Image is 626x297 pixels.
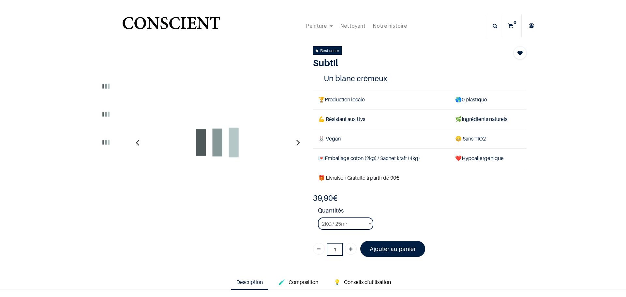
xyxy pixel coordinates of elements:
[450,129,527,149] td: ans TiO2
[313,149,450,168] td: Emballage coton (2kg) / Sachet kraft (4kg)
[121,13,222,39] a: Logo of Conscient
[236,279,263,285] span: Description
[455,135,466,142] span: 😄 S
[340,22,365,29] span: Nettoyant
[313,90,450,109] td: Production locale
[94,74,118,98] img: Product image
[318,155,325,161] span: 💌
[94,130,118,154] img: Product image
[450,149,527,168] td: ❤️Hypoallergénique
[121,13,222,39] img: Conscient
[517,49,523,57] span: Add to wishlist
[313,243,325,255] a: Supprimer
[318,174,399,181] font: 🎁 Livraison Gratuite à partir de 90€
[302,14,336,37] a: Peinture
[306,22,327,29] span: Peinture
[345,243,357,255] a: Ajouter
[318,206,527,217] strong: Quantités
[455,96,462,103] span: 🌎
[289,279,318,285] span: Composition
[450,90,527,109] td: 0 plastique
[146,71,289,214] img: Product image
[344,279,391,285] span: Conseils d'utilisation
[360,241,425,257] a: Ajouter au panier
[313,193,333,203] span: 39,90
[503,14,521,37] a: 0
[94,102,118,126] img: Product image
[316,47,339,54] div: Best seller
[373,22,407,29] span: Notre histoire
[512,19,518,26] sup: 0
[313,193,337,203] b: €
[370,245,416,252] font: Ajouter au panier
[324,73,516,83] h4: Un blanc crémeux
[318,116,365,122] span: 💪 Résistant aux Uvs
[318,135,341,142] span: 🐰 Vegan
[455,116,462,122] span: 🌿
[514,46,527,59] button: Add to wishlist
[334,279,340,285] span: 💡
[450,109,527,129] td: Ingrédients naturels
[318,96,325,103] span: 🏆
[313,57,495,68] h1: Subtil
[278,279,285,285] span: 🧪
